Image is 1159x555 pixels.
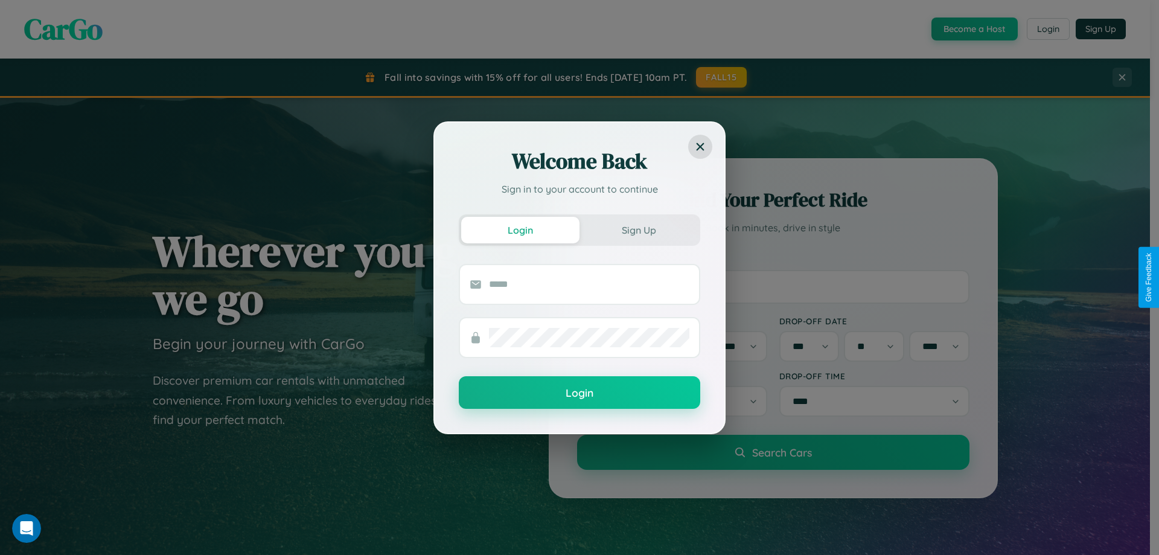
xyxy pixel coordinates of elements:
[461,217,579,243] button: Login
[1145,253,1153,302] div: Give Feedback
[459,147,700,176] h2: Welcome Back
[459,376,700,409] button: Login
[12,514,41,543] iframe: Intercom live chat
[459,182,700,196] p: Sign in to your account to continue
[579,217,698,243] button: Sign Up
